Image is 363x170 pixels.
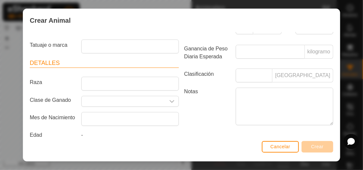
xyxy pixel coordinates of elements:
button: Crear [302,141,333,153]
font: [GEOGRAPHIC_DATA] [275,72,330,78]
font: Clase de Ganado [30,97,71,103]
font: Detalles [30,60,60,66]
font: Cancelar [270,144,290,149]
font: Crear Animal [30,17,71,24]
font: Notas [184,89,198,94]
font: - [81,132,83,138]
font: Ganancia de Peso Diaria Esperada [184,46,228,59]
button: Cancelar [262,141,299,153]
font: kilogramo [307,49,330,54]
font: Crear [311,144,324,149]
font: Clasificación [184,71,214,77]
font: Edad [30,132,42,138]
font: Raza [30,79,42,85]
div: disparador desplegable [165,96,179,106]
font: Tatuaje o marca [30,42,67,48]
font: Mes de Nacimiento [30,115,75,120]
